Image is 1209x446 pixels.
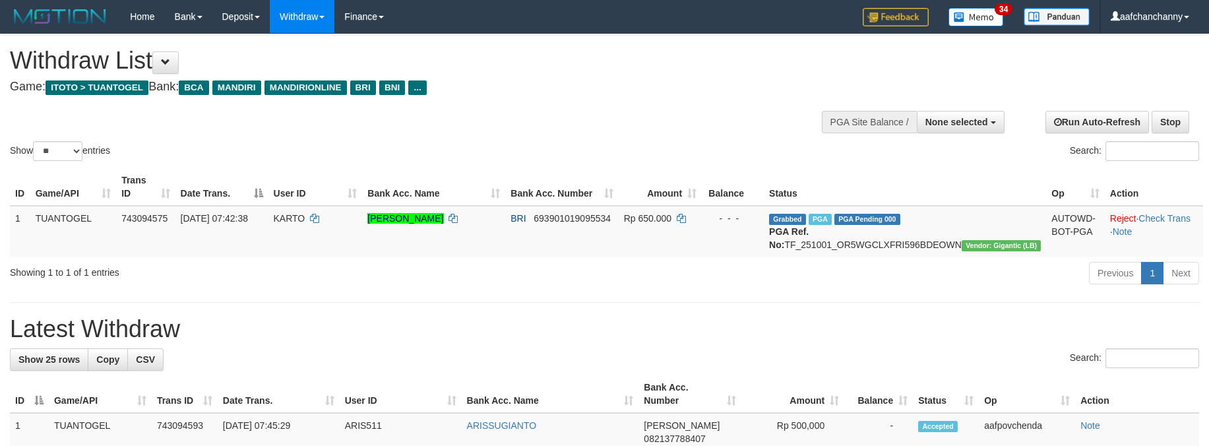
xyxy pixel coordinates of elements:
[10,141,110,161] label: Show entries
[33,141,82,161] select: Showentries
[764,206,1046,257] td: TF_251001_OR5WGCLXFRI596BDEOWN
[979,375,1075,413] th: Op: activate to sort column ascending
[948,8,1004,26] img: Button%20Memo.svg
[467,420,537,431] a: ARISSUGIANTO
[534,213,611,224] span: Copy 693901019095534 to clipboard
[1113,226,1132,237] a: Note
[769,214,806,225] span: Grabbed
[10,7,110,26] img: MOTION_logo.png
[822,111,917,133] div: PGA Site Balance /
[1105,348,1199,368] input: Search:
[121,213,168,224] span: 743094575
[30,168,116,206] th: Game/API: activate to sort column ascending
[863,8,929,26] img: Feedback.jpg
[1105,141,1199,161] input: Search:
[379,80,405,95] span: BNI
[511,213,526,224] span: BRI
[116,168,175,206] th: Trans ID: activate to sort column ascending
[362,168,505,206] th: Bank Acc. Name: activate to sort column ascending
[462,375,639,413] th: Bank Acc. Name: activate to sort column ascending
[624,213,671,224] span: Rp 650.000
[619,168,702,206] th: Amount: activate to sort column ascending
[274,213,305,224] span: KARTO
[10,48,793,74] h1: Withdraw List
[218,375,340,413] th: Date Trans.: activate to sort column ascending
[46,80,148,95] span: ITOTO > TUANTOGEL
[1152,111,1189,133] a: Stop
[1163,262,1199,284] a: Next
[644,433,705,444] span: Copy 082137788407 to clipboard
[917,111,1005,133] button: None selected
[10,206,30,257] td: 1
[1141,262,1163,284] a: 1
[702,168,764,206] th: Balance
[10,316,1199,342] h1: Latest Withdraw
[834,214,900,225] span: PGA Pending
[913,375,979,413] th: Status: activate to sort column ascending
[1105,206,1203,257] td: · ·
[350,80,376,95] span: BRI
[10,168,30,206] th: ID
[96,354,119,365] span: Copy
[1080,420,1100,431] a: Note
[340,375,462,413] th: User ID: activate to sort column ascending
[179,80,208,95] span: BCA
[741,375,844,413] th: Amount: activate to sort column ascending
[769,226,809,250] b: PGA Ref. No:
[1105,168,1203,206] th: Action
[638,375,741,413] th: Bank Acc. Number: activate to sort column ascending
[918,421,958,432] span: Accepted
[408,80,426,95] span: ...
[268,168,363,206] th: User ID: activate to sort column ascending
[1046,168,1104,206] th: Op: activate to sort column ascending
[49,375,152,413] th: Game/API: activate to sort column ascending
[367,213,443,224] a: [PERSON_NAME]
[1070,348,1199,368] label: Search:
[10,80,793,94] h4: Game: Bank:
[995,3,1012,15] span: 34
[1024,8,1090,26] img: panduan.png
[764,168,1046,206] th: Status
[10,375,49,413] th: ID: activate to sort column descending
[844,375,913,413] th: Balance: activate to sort column ascending
[1070,141,1199,161] label: Search:
[1046,206,1104,257] td: AUTOWD-BOT-PGA
[1089,262,1142,284] a: Previous
[152,375,218,413] th: Trans ID: activate to sort column ascending
[10,261,494,279] div: Showing 1 to 1 of 1 entries
[88,348,128,371] a: Copy
[505,168,618,206] th: Bank Acc. Number: activate to sort column ascending
[925,117,988,127] span: None selected
[264,80,347,95] span: MANDIRIONLINE
[127,348,164,371] a: CSV
[644,420,720,431] span: [PERSON_NAME]
[1045,111,1149,133] a: Run Auto-Refresh
[18,354,80,365] span: Show 25 rows
[1138,213,1191,224] a: Check Trans
[212,80,261,95] span: MANDIRI
[1110,213,1136,224] a: Reject
[30,206,116,257] td: TUANTOGEL
[175,168,268,206] th: Date Trans.: activate to sort column descending
[136,354,155,365] span: CSV
[10,348,88,371] a: Show 25 rows
[707,212,759,225] div: - - -
[1075,375,1199,413] th: Action
[181,213,248,224] span: [DATE] 07:42:38
[809,214,832,225] span: Marked by aafchonlypin
[962,240,1041,251] span: Vendor URL: https://dashboard.q2checkout.com/secure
